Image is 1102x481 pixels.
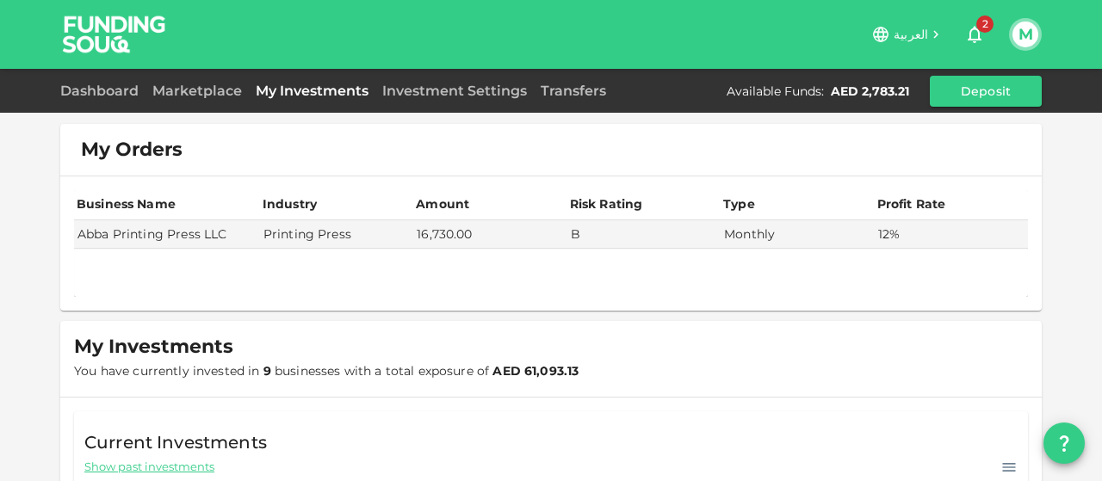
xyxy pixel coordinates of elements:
td: B [567,220,721,249]
a: My Investments [249,83,375,99]
td: Abba Printing Press LLC [74,220,260,249]
div: Business Name [77,194,176,214]
span: Show past investments [84,459,214,475]
span: My Investments [74,335,233,359]
div: Amount [416,194,469,214]
div: Profit Rate [877,194,946,214]
div: Risk Rating [570,194,643,214]
div: Type [723,194,758,214]
div: Industry [263,194,317,214]
a: Dashboard [60,83,145,99]
button: M [1012,22,1038,47]
button: Deposit [930,76,1042,107]
strong: AED 61,093.13 [492,363,579,379]
button: 2 [957,17,992,52]
a: Transfers [534,83,613,99]
div: Available Funds : [727,83,824,100]
div: AED 2,783.21 [831,83,909,100]
a: Marketplace [145,83,249,99]
span: 2 [976,15,994,33]
td: Monthly [721,220,874,249]
span: العربية [894,27,928,42]
td: 16,730.00 [413,220,566,249]
button: question [1043,422,1085,464]
span: My Orders [81,138,183,162]
td: 12% [875,220,1029,249]
strong: 9 [263,363,271,379]
span: You have currently invested in businesses with a total exposure of [74,363,579,379]
td: Printing Press [260,220,413,249]
a: Investment Settings [375,83,534,99]
span: Current Investments [84,429,267,456]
